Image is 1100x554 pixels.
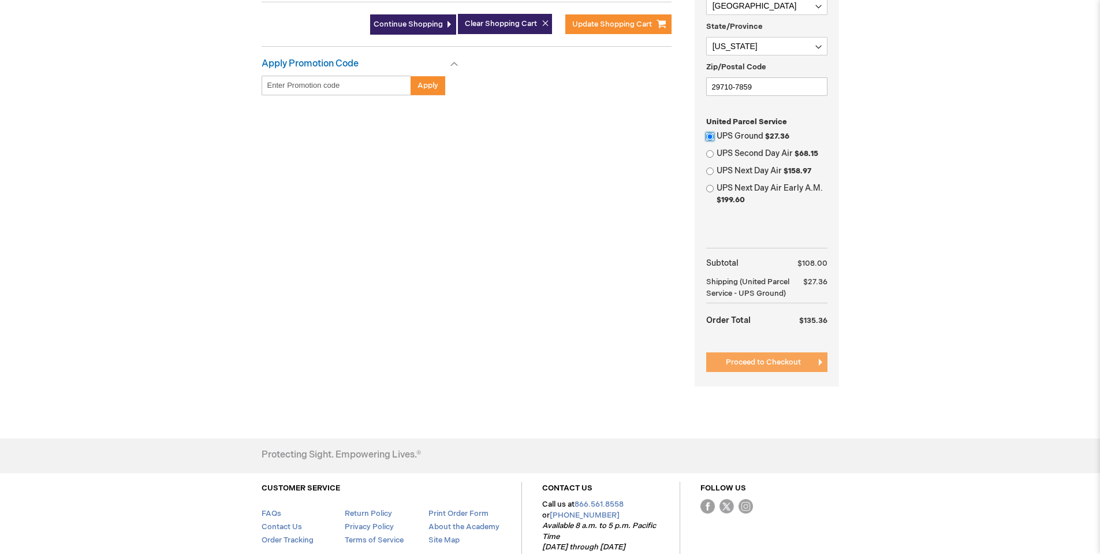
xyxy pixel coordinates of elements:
[345,522,394,531] a: Privacy Policy
[706,62,766,72] span: Zip/Postal Code
[706,117,787,127] span: United Parcel Service
[706,277,738,287] span: Shipping
[550,511,620,520] a: [PHONE_NUMBER]
[706,352,827,372] button: Proceed to Checkout
[717,183,827,206] label: UPS Next Day Air Early A.M.
[428,522,499,531] a: About the Academy
[542,521,656,552] em: Available 8 a.m. to 5 p.m. Pacific Time [DATE] through [DATE]
[706,254,789,273] th: Subtotal
[262,450,421,460] h4: Protecting Sight. Empowering Lives.®
[370,14,456,35] a: Continue Shopping
[262,522,302,531] a: Contact Us
[465,19,537,28] span: Clear Shopping Cart
[717,131,827,142] label: UPS Ground
[700,499,715,514] img: Facebook
[700,484,746,493] a: FOLLOW US
[799,316,827,325] span: $135.36
[765,132,789,141] span: $27.36
[706,22,763,31] span: State/Province
[726,358,801,367] span: Proceed to Checkout
[542,484,592,493] a: CONTACT US
[345,536,404,545] a: Terms of Service
[345,509,392,518] a: Return Policy
[706,277,789,298] span: (United Parcel Service - UPS Ground)
[784,166,811,176] span: $158.97
[262,58,359,69] strong: Apply Promotion Code
[717,148,827,159] label: UPS Second Day Air
[428,536,460,545] a: Site Map
[719,499,734,514] img: Twitter
[572,20,652,29] span: Update Shopping Cart
[565,14,672,34] button: Update Shopping Cart
[797,259,827,268] span: $108.00
[706,310,751,330] strong: Order Total
[803,277,827,287] span: $27.36
[795,149,818,158] span: $68.15
[428,509,489,518] a: Print Order Form
[262,509,281,518] a: FAQs
[739,499,753,514] img: instagram
[262,76,411,95] input: Enter Promotion code
[374,20,443,29] span: Continue Shopping
[458,14,552,34] button: Clear Shopping Cart
[411,76,445,95] button: Apply
[717,165,827,177] label: UPS Next Day Air
[417,81,438,90] span: Apply
[262,536,314,545] a: Order Tracking
[575,500,624,509] a: 866.561.8558
[262,484,340,493] a: CUSTOMER SERVICE
[717,195,745,205] span: $199.60
[542,499,659,553] p: Call us at or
